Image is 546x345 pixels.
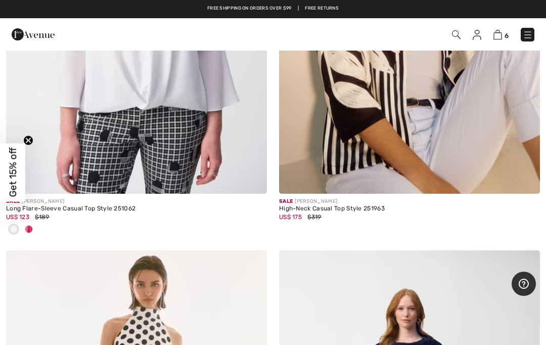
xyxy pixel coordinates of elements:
[307,213,321,221] span: $319
[279,198,540,205] div: [PERSON_NAME]
[207,5,292,12] a: Free shipping on orders over $99
[12,24,55,45] img: 1ère Avenue
[6,198,267,205] div: [PERSON_NAME]
[6,198,20,204] span: Sale
[505,32,509,39] span: 6
[35,213,49,221] span: $189
[12,29,55,38] a: 1ère Avenue
[305,5,339,12] a: Free Returns
[512,272,536,297] iframe: Opens a widget where you can find more information
[6,213,29,221] span: US$ 123
[473,30,481,40] img: My Info
[493,30,502,39] img: Shopping Bag
[279,213,302,221] span: US$ 175
[23,136,33,146] button: Close teaser
[21,222,36,238] div: Bubble gum
[523,30,533,40] img: Menu
[493,28,509,40] a: 6
[6,222,21,238] div: Off White
[7,148,19,197] span: Get 15% off
[279,198,293,204] span: Sale
[298,5,299,12] span: |
[279,205,540,212] div: High-Neck Casual Top Style 251963
[452,30,461,39] img: Search
[6,205,267,212] div: Long Flare-Sleeve Casual Top Style 251062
